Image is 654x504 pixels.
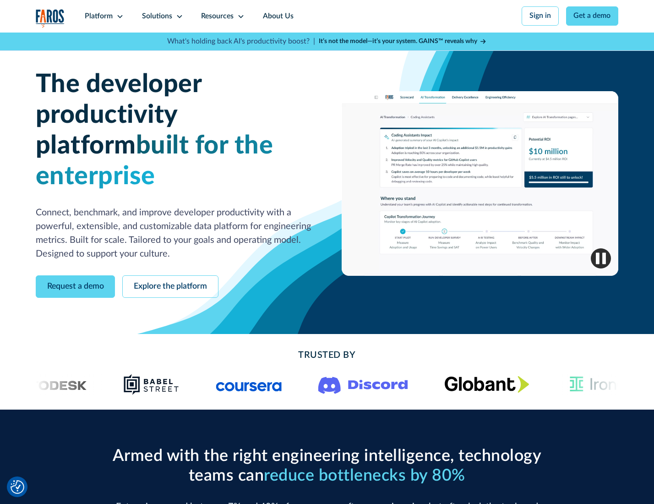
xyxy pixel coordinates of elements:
[318,375,408,394] img: Logo of the communication platform Discord.
[167,36,315,47] p: What's holding back AI's productivity boost? |
[591,248,611,268] img: Pause video
[566,6,619,26] a: Get a demo
[36,133,273,189] span: built for the enterprise
[122,275,218,298] a: Explore the platform
[522,6,559,26] a: Sign in
[36,206,313,261] p: Connect, benchmark, and improve developer productivity with a powerful, extensible, and customiza...
[109,349,545,362] h2: Trusted By
[444,376,529,393] img: Globant's logo
[319,37,487,46] a: It’s not the model—it’s your system. GAINS™ reveals why
[264,467,465,484] span: reduce bottlenecks by 80%
[11,480,24,494] img: Revisit consent button
[142,11,172,22] div: Solutions
[11,480,24,494] button: Cookie Settings
[85,11,113,22] div: Platform
[109,446,545,486] h2: Armed with the right engineering intelligence, technology teams can
[36,9,65,28] a: home
[319,38,477,44] strong: It’s not the model—it’s your system. GAINS™ reveals why
[36,275,115,298] a: Request a demo
[201,11,234,22] div: Resources
[123,373,179,395] img: Babel Street logo png
[36,69,313,192] h1: The developer productivity platform
[216,377,282,392] img: Logo of the online learning platform Coursera.
[36,9,65,28] img: Logo of the analytics and reporting company Faros.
